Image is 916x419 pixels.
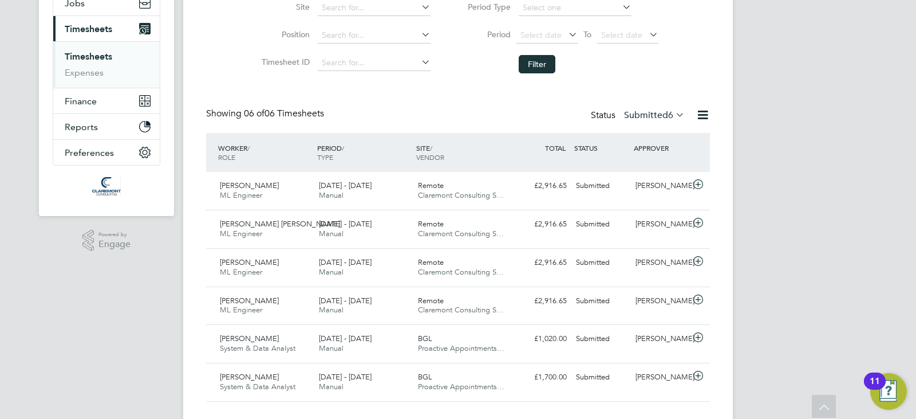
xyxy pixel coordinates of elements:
span: 06 of [244,108,264,119]
span: Manual [319,305,343,315]
span: VENDOR [416,152,444,162]
div: [PERSON_NAME] [631,253,690,272]
span: Preferences [65,147,114,158]
button: Filter [519,55,555,73]
span: [PERSON_NAME] [220,181,279,190]
span: Manual [319,229,343,238]
a: Expenses [65,67,104,78]
div: Submitted [571,253,631,272]
span: Claremont Consulting S… [418,267,504,277]
button: Open Resource Center, 11 new notifications [870,373,907,410]
div: Status [591,108,687,124]
span: Finance [65,96,97,107]
span: [PERSON_NAME] [220,372,279,382]
div: £2,916.65 [512,215,571,234]
span: [DATE] - [DATE] [319,257,372,267]
span: [DATE] - [DATE] [319,372,372,382]
div: PERIOD [314,138,413,167]
span: [DATE] - [DATE] [319,181,372,190]
label: Site [258,2,310,12]
span: Manual [319,267,343,277]
div: APPROVER [631,138,690,158]
div: Submitted [571,177,631,195]
div: £1,700.00 [512,368,571,387]
div: [PERSON_NAME] [631,330,690,348]
div: Showing [206,108,326,120]
div: £2,916.65 [512,253,571,272]
span: Select date [601,30,642,40]
span: Remote [418,296,444,306]
button: Reports [53,114,160,139]
span: ML Engineer [220,305,262,315]
span: / [247,143,250,152]
span: ML Engineer [220,267,262,277]
span: Proactive Appointments… [418,382,504,391]
span: BGL [418,372,432,382]
a: Go to home page [53,177,160,195]
span: Engage [98,240,131,249]
div: Timesheets [53,41,160,88]
input: Search for... [318,28,431,44]
span: TYPE [317,152,333,162]
label: Submitted [624,109,685,121]
span: Claremont Consulting S… [418,229,504,238]
span: To [580,27,595,42]
span: Remote [418,257,444,267]
span: Remote [418,219,444,229]
span: [DATE] - [DATE] [319,334,372,343]
span: Manual [319,190,343,200]
button: Timesheets [53,16,160,41]
img: claremontconsulting1-logo-retina.png [92,177,120,195]
div: £1,020.00 [512,330,571,348]
div: £2,916.65 [512,292,571,311]
span: Select date [520,30,562,40]
span: BGL [418,334,432,343]
span: ML Engineer [220,229,262,238]
div: WORKER [215,138,314,167]
span: 06 Timesheets [244,108,324,119]
label: Position [258,29,310,40]
span: TOTAL [545,143,566,152]
div: [PERSON_NAME] [631,292,690,311]
div: Submitted [571,292,631,311]
div: SITE [413,138,512,167]
span: Reports [65,122,98,132]
span: / [430,143,432,152]
span: ML Engineer [220,190,262,200]
label: Timesheet ID [258,57,310,67]
label: Period [459,29,511,40]
span: System & Data Analyst [220,382,295,391]
div: £2,916.65 [512,177,571,195]
div: 11 [870,381,880,396]
button: Preferences [53,140,160,165]
div: Submitted [571,368,631,387]
span: Claremont Consulting S… [418,305,504,315]
span: Powered by [98,230,131,240]
label: Period Type [459,2,511,12]
a: Timesheets [65,51,112,62]
span: [PERSON_NAME] [220,334,279,343]
input: Search for... [318,55,431,71]
span: Manual [319,343,343,353]
span: Manual [319,382,343,391]
span: / [342,143,344,152]
a: Powered byEngage [82,230,131,252]
button: Finance [53,88,160,113]
span: Remote [418,181,444,190]
span: [PERSON_NAME] [220,257,279,267]
span: [PERSON_NAME] [PERSON_NAME] [220,219,340,229]
div: [PERSON_NAME] [631,215,690,234]
span: ROLE [218,152,235,162]
span: Proactive Appointments… [418,343,504,353]
div: Submitted [571,330,631,348]
span: System & Data Analyst [220,343,295,353]
div: Submitted [571,215,631,234]
div: [PERSON_NAME] [631,177,690,195]
div: [PERSON_NAME] [631,368,690,387]
span: Claremont Consulting S… [418,190,504,200]
span: 6 [668,109,673,121]
span: [DATE] - [DATE] [319,296,372,306]
span: Timesheets [65,24,112,34]
span: [DATE] - [DATE] [319,219,372,229]
span: [PERSON_NAME] [220,296,279,306]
